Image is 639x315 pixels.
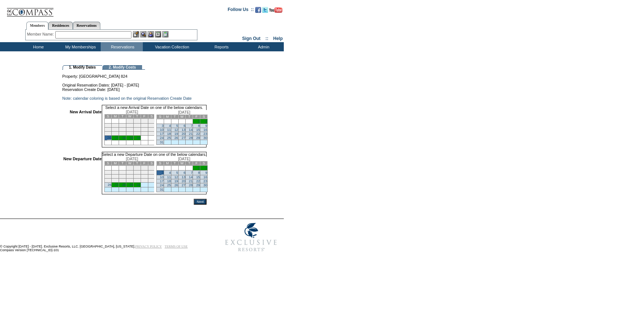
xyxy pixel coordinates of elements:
a: 16 [204,128,207,132]
td: T [133,161,141,165]
a: 28 [189,183,193,187]
a: 30 [204,136,207,140]
td: 3 [141,119,148,124]
a: 12 [174,128,178,132]
td: 16 [133,175,141,179]
td: 3 [141,166,148,171]
a: 6 [183,124,185,128]
td: 20 [112,132,119,136]
td: 4 [148,166,155,171]
a: 21 [189,179,193,183]
a: 28 [189,136,193,140]
td: 22 [126,132,134,136]
a: 22 [196,132,200,136]
td: 13 [112,175,119,179]
a: 31 [160,140,163,144]
td: W [178,115,186,119]
td: 13 [112,128,119,132]
td: T [171,161,178,165]
a: 29 [130,183,133,187]
td: Original Reservation Dates: [DATE] - [DATE] [62,78,207,87]
a: 18 [167,132,171,136]
td: 4 [148,119,155,124]
a: 10 [160,175,163,179]
img: Subscribe to our YouTube Channel [269,7,282,13]
a: 26 [108,183,111,187]
td: 21 [119,132,126,136]
td: Reports [200,42,242,51]
td: 6 [112,124,119,128]
a: 12 [174,175,178,179]
a: 29 [196,136,200,140]
a: 23 [204,179,207,183]
td: 24 [141,132,148,136]
td: W [126,114,134,118]
img: Reservations [155,31,161,37]
td: 19 [104,179,112,183]
a: 3 [161,171,164,175]
a: PRIVACY POLICY [135,245,162,248]
a: 17 [160,179,163,183]
td: 1 [126,166,134,171]
td: 2 [133,166,141,171]
a: 30 [204,183,207,187]
td: 2. Modify Costs [103,65,142,70]
a: 28 [122,183,126,187]
a: 14 [189,128,193,132]
img: Become our fan on Facebook [255,7,261,13]
td: M [164,115,171,119]
a: Subscribe to our YouTube Channel [269,9,282,14]
td: W [126,161,134,165]
img: Compass Home [6,2,54,17]
td: 22 [126,179,134,183]
a: Follow us on Twitter [262,9,268,14]
a: 26 [174,136,178,140]
td: 18 [148,128,155,132]
a: 31 [160,188,163,191]
td: 18 [148,175,155,179]
a: 9 [205,171,207,175]
td: 24 [141,179,148,183]
td: 8 [126,124,134,128]
td: Admin [242,42,284,51]
td: S [148,161,155,165]
a: 15 [196,175,200,179]
td: S [104,114,112,118]
img: b_edit.gif [133,31,139,37]
td: T [133,114,141,118]
td: S [104,161,112,165]
td: 21 [119,179,126,183]
td: S [200,161,208,165]
td: M [112,161,119,165]
td: Note: calendar coloring is based on the original Reservation Create Date [62,96,207,100]
img: Exclusive Resorts [218,219,284,256]
a: 28 [122,136,126,140]
td: 10 [141,124,148,128]
a: 7 [191,171,193,175]
td: 5 [104,171,112,175]
img: Follow us on Twitter [262,7,268,13]
a: TERMS OF USE [165,245,188,248]
a: 3 [162,124,164,128]
a: 22 [196,179,200,183]
td: T [186,161,193,165]
td: F [141,114,148,118]
td: 2 [133,119,141,124]
td: 23 [133,179,141,183]
a: Members [26,22,49,30]
td: Home [16,42,59,51]
span: [DATE] [178,157,190,161]
td: 14 [119,128,126,132]
td: S [148,114,155,118]
span: [DATE] [178,110,190,114]
a: 20 [182,179,185,183]
a: 19 [174,179,178,183]
td: S [156,115,164,119]
a: 20 [182,132,185,136]
a: 23 [204,132,207,136]
td: Reservations [101,42,143,51]
a: 27 [115,136,119,140]
a: 27 [182,183,185,187]
td: F [193,161,200,165]
img: Impersonate [148,31,154,37]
